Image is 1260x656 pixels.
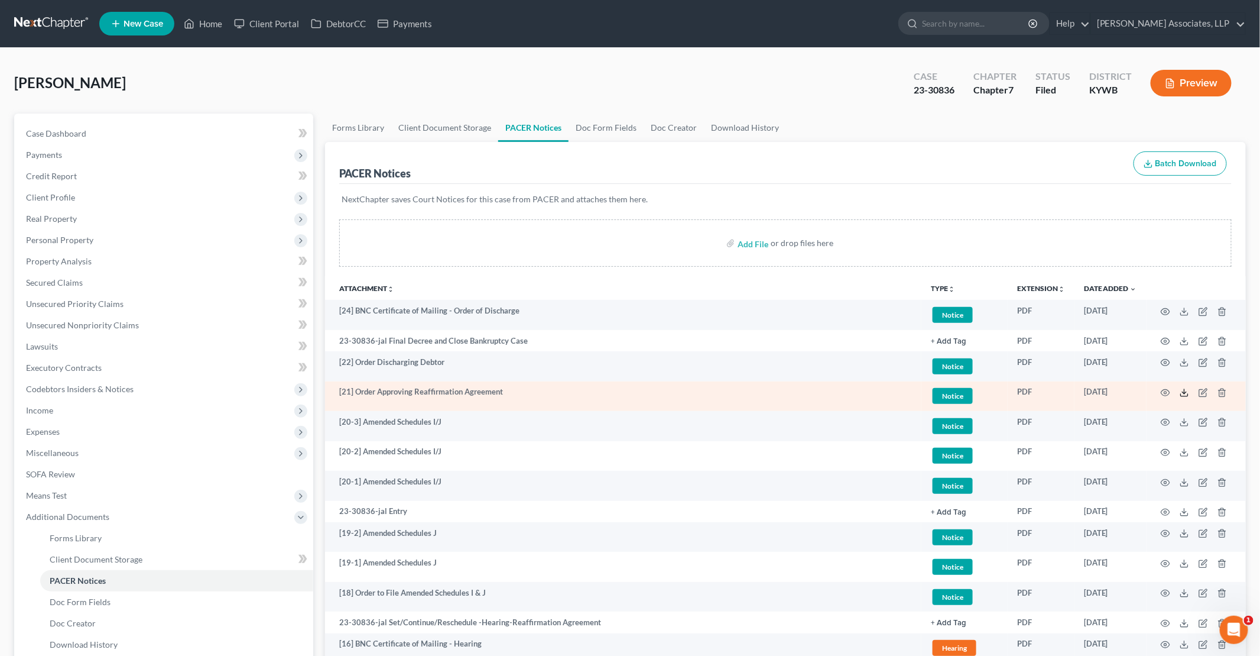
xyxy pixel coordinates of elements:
[325,300,921,330] td: [24] BNC Certificate of Mailing - Order of Discharge
[931,305,998,325] a: Notice
[325,411,921,441] td: [20-3] Amended Schedules I/J
[931,587,998,607] a: Notice
[1008,84,1014,95] span: 7
[1130,286,1137,293] i: expand_more
[26,320,139,330] span: Unsecured Nonpriority Claims
[933,478,973,494] span: Notice
[40,613,313,634] a: Doc Creator
[17,123,313,144] a: Case Dashboard
[26,277,83,287] span: Secured Claims
[1134,151,1227,176] button: Batch Download
[26,426,60,437] span: Expenses
[26,214,77,224] span: Real Property
[372,13,438,34] a: Payments
[1074,552,1147,582] td: [DATE]
[1074,441,1147,471] td: [DATE]
[933,529,973,545] span: Notice
[1008,441,1074,471] td: PDF
[342,193,1229,205] p: NextChapter saves Court Notices for this case from PACER and attaches them here.
[50,576,106,586] span: PACER Notices
[325,382,921,412] td: [21] Order Approving Reaffirmation Agreement
[26,490,67,500] span: Means Test
[1074,411,1147,441] td: [DATE]
[325,330,921,351] td: 23-30836-jal Final Decree and Close Bankruptcy Case
[325,114,391,142] a: Forms Library
[1008,612,1074,633] td: PDF
[14,74,126,91] span: [PERSON_NAME]
[1220,616,1248,644] iframe: Intercom live chat
[1017,284,1065,293] a: Extensionunfold_more
[26,128,86,138] span: Case Dashboard
[339,284,394,293] a: Attachmentunfold_more
[26,512,109,522] span: Additional Documents
[325,522,921,552] td: [19-2] Amended Schedules J
[914,83,954,97] div: 23-30836
[50,554,142,564] span: Client Document Storage
[973,83,1017,97] div: Chapter
[26,235,93,245] span: Personal Property
[1058,286,1065,293] i: unfold_more
[933,448,973,464] span: Notice
[644,114,704,142] a: Doc Creator
[771,237,833,249] div: or drop files here
[933,559,973,575] span: Notice
[931,386,998,406] a: Notice
[1008,552,1074,582] td: PDF
[569,114,644,142] a: Doc Form Fields
[1074,471,1147,501] td: [DATE]
[17,357,313,379] a: Executory Contracts
[26,405,53,415] span: Income
[1084,284,1137,293] a: Date Added expand_more
[931,285,955,293] button: TYPEunfold_more
[26,448,79,458] span: Miscellaneous
[325,471,921,501] td: [20-1] Amended Schedules I/J
[17,336,313,357] a: Lawsuits
[325,501,921,522] td: 23-30836-jal Entry
[1151,70,1232,96] button: Preview
[50,618,96,628] span: Doc Creator
[931,476,998,496] a: Notice
[931,509,966,516] button: + Add Tag
[26,171,77,181] span: Credit Report
[325,612,921,633] td: 23-30836-jal Set/Continue/Reschedule -Hearing-Reaffirmation Agreement
[26,384,134,394] span: Codebtors Insiders & Notices
[325,552,921,582] td: [19-1] Amended Schedules J
[931,446,998,466] a: Notice
[1035,83,1070,97] div: Filed
[1091,13,1245,34] a: [PERSON_NAME] Associates, LLP
[26,192,75,202] span: Client Profile
[931,357,998,376] a: Notice
[228,13,305,34] a: Client Portal
[1008,522,1074,552] td: PDF
[26,469,75,479] span: SOFA Review
[124,20,163,28] span: New Case
[50,597,111,607] span: Doc Form Fields
[17,464,313,485] a: SOFA Review
[933,589,973,605] span: Notice
[325,582,921,612] td: [18] Order to File Amended Schedules I & J
[933,640,976,656] span: Hearing
[50,639,118,649] span: Download History
[498,114,569,142] a: PACER Notices
[26,341,58,351] span: Lawsuits
[1244,616,1253,625] span: 1
[305,13,372,34] a: DebtorCC
[17,166,313,187] a: Credit Report
[40,592,313,613] a: Doc Form Fields
[1050,13,1090,34] a: Help
[50,533,102,543] span: Forms Library
[933,358,973,374] span: Notice
[931,528,998,547] a: Notice
[1008,582,1074,612] td: PDF
[1008,300,1074,330] td: PDF
[973,70,1017,83] div: Chapter
[40,634,313,655] a: Download History
[17,251,313,272] a: Property Analysis
[1089,83,1132,97] div: KYWB
[931,506,998,517] a: + Add Tag
[26,256,92,266] span: Property Analysis
[1008,330,1074,351] td: PDF
[1155,159,1217,169] span: Batch Download
[931,416,998,436] a: Notice
[325,441,921,471] td: [20-2] Amended Schedules I/J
